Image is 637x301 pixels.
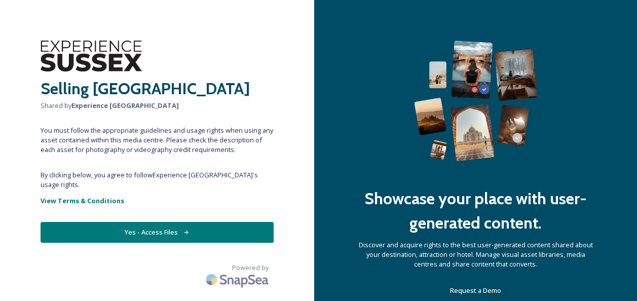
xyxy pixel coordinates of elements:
a: View Terms & Conditions [41,195,274,207]
strong: View Terms & Conditions [41,196,124,205]
button: Yes - Access Files [41,222,274,243]
h2: Showcase your place with user-generated content. [355,186,596,235]
h2: Selling [GEOGRAPHIC_DATA] [41,77,274,101]
img: SnapSea Logo [203,268,274,291]
span: Discover and acquire rights to the best user-generated content shared about your destination, att... [355,240,596,270]
img: 63b42ca75bacad526042e722_Group%20154-p-800.png [414,41,537,161]
span: Powered by [232,263,269,273]
span: By clicking below, you agree to follow Experience [GEOGRAPHIC_DATA] 's usage rights. [41,170,274,190]
span: You must follow the appropriate guidelines and usage rights when using any asset contained within... [41,126,274,155]
img: WSCC%20ES%20Logo%20-%20Primary%20-%20Black.png [41,41,142,71]
strong: Experience [GEOGRAPHIC_DATA] [71,101,179,110]
span: Shared by [41,101,274,110]
span: Request a Demo [450,286,501,295]
a: Request a Demo [450,284,501,296]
